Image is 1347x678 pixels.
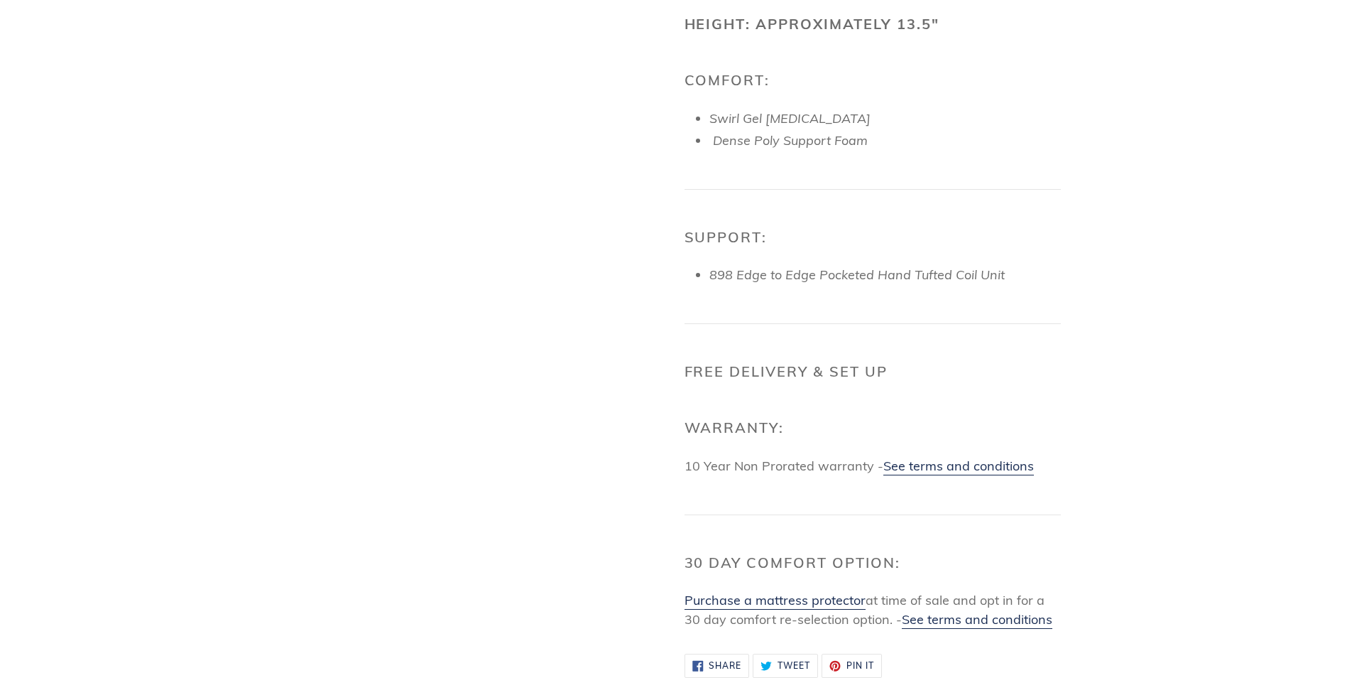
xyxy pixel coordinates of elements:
span: Swirl Gel [MEDICAL_DATA] [709,110,871,127]
p: 10 Year Non Prorated warranty - [685,456,1061,475]
span: 898 Edge to Edge Pocketed Hand Tufted Coil Unit [709,267,1005,283]
a: See terms and conditions [902,611,1052,629]
h2: 30 Day Comfort Option: [685,554,1061,571]
span: Pin it [846,662,874,670]
h2: Support: [685,229,1061,246]
span: Tweet [778,662,810,670]
span: Share [709,662,741,670]
span: Dense Poly Support Foam [713,132,868,149]
b: Height: Approximately 13.5" [685,15,940,33]
p: at time of sale and opt in for a 30 day comfort re-selection option. - [685,591,1061,629]
h2: Warranty: [685,419,1061,436]
a: See terms and conditions [883,458,1034,475]
h2: Free Delivery & Set Up [685,363,1061,380]
h2: Comfort: [685,72,1061,89]
a: Purchase a mattress protector [685,592,866,610]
